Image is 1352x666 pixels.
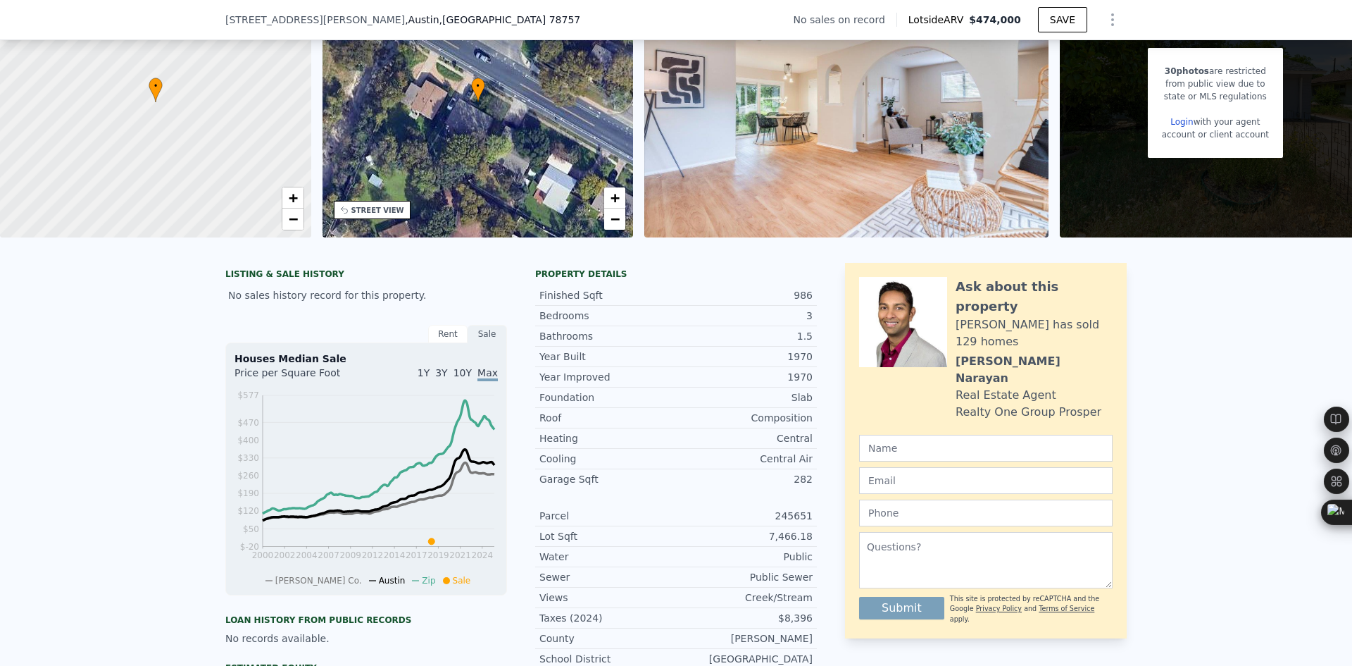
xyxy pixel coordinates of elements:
span: Austin [379,576,406,586]
div: Composition [676,411,813,425]
div: state or MLS regulations [1162,90,1269,103]
div: Parcel [539,509,676,523]
div: Loan history from public records [225,615,507,626]
div: 245651 [676,509,813,523]
div: Price per Square Foot [234,366,366,388]
span: + [611,189,620,206]
div: are restricted [1162,65,1269,78]
div: Cooling [539,452,676,466]
div: Realty One Group Prosper [956,404,1101,421]
span: with your agent [1194,117,1260,127]
button: SAVE [1038,7,1087,32]
tspan: $-20 [240,542,259,552]
div: Year Built [539,350,676,364]
div: 986 [676,288,813,302]
a: Zoom out [282,209,303,230]
tspan: 2017 [406,550,427,560]
div: Rent [428,325,468,343]
div: Taxes (2024) [539,611,676,625]
div: 1970 [676,370,813,384]
div: 7,466.18 [676,529,813,543]
div: • [149,78,163,102]
div: account or client account [1162,128,1269,141]
div: Lot Sqft [539,529,676,543]
div: Bathrooms [539,329,676,343]
div: Central [676,431,813,445]
input: Name [859,435,1113,462]
a: Terms of Service [1039,605,1094,612]
input: Phone [859,500,1113,526]
span: $474,000 [969,14,1021,25]
span: − [288,210,297,228]
span: + [288,189,297,206]
span: Zip [422,576,435,586]
div: Finished Sqft [539,288,676,302]
div: 1.5 [676,329,813,343]
a: Zoom in [282,187,303,209]
tspan: 2024 [472,550,494,560]
tspan: $190 [237,488,259,498]
div: Central Air [676,452,813,466]
span: • [471,80,485,92]
span: Sale [453,576,471,586]
span: • [149,80,163,92]
div: [PERSON_NAME] has sold 129 homes [956,316,1113,350]
a: Zoom in [604,187,625,209]
span: 30 photos [1165,66,1209,76]
div: 282 [676,472,813,486]
div: Public Sewer [676,570,813,584]
input: Email [859,467,1113,494]
div: from public view due to [1162,78,1269,90]
div: 3 [676,309,813,323]
span: , [GEOGRAPHIC_DATA] 78757 [439,14,581,25]
tspan: $260 [237,471,259,481]
tspan: 2004 [296,550,318,560]
div: Public [676,550,813,564]
div: $8,396 [676,611,813,625]
div: Heating [539,431,676,445]
div: [GEOGRAPHIC_DATA] [676,652,813,666]
a: Login [1170,117,1193,127]
a: Zoom out [604,209,625,230]
div: [PERSON_NAME] Narayan [956,353,1113,387]
tspan: 2009 [339,550,361,560]
tspan: 2012 [362,550,384,560]
div: Roof [539,411,676,425]
div: Real Estate Agent [956,387,1056,404]
span: [PERSON_NAME] Co. [275,576,362,586]
span: 3Y [435,367,447,378]
a: Privacy Policy [976,605,1022,612]
div: Garage Sqft [539,472,676,486]
div: Creek/Stream [676,591,813,605]
tspan: $400 [237,436,259,445]
div: Houses Median Sale [234,352,498,366]
span: − [611,210,620,228]
div: • [471,78,485,102]
tspan: 2021 [449,550,471,560]
tspan: 2002 [274,550,296,560]
div: STREET VIEW [351,205,404,216]
div: County [539,631,676,646]
tspan: $330 [237,453,259,463]
tspan: $120 [237,506,259,516]
tspan: $577 [237,390,259,400]
div: 1970 [676,350,813,364]
span: 1Y [418,367,430,378]
tspan: 2007 [318,550,339,560]
div: No sales on record [794,13,896,27]
tspan: 2000 [252,550,274,560]
div: No sales history record for this property. [225,283,507,308]
div: School District [539,652,676,666]
div: This site is protected by reCAPTCHA and the Google and apply. [950,594,1113,624]
span: 10Y [453,367,472,378]
div: Ask about this property [956,277,1113,316]
tspan: $470 [237,418,259,428]
div: Sewer [539,570,676,584]
span: [STREET_ADDRESS][PERSON_NAME] [225,13,405,27]
div: Year Improved [539,370,676,384]
tspan: $50 [243,524,259,534]
span: , Austin [405,13,580,27]
tspan: 2019 [427,550,449,560]
div: Sale [468,325,507,343]
button: Submit [859,597,944,619]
